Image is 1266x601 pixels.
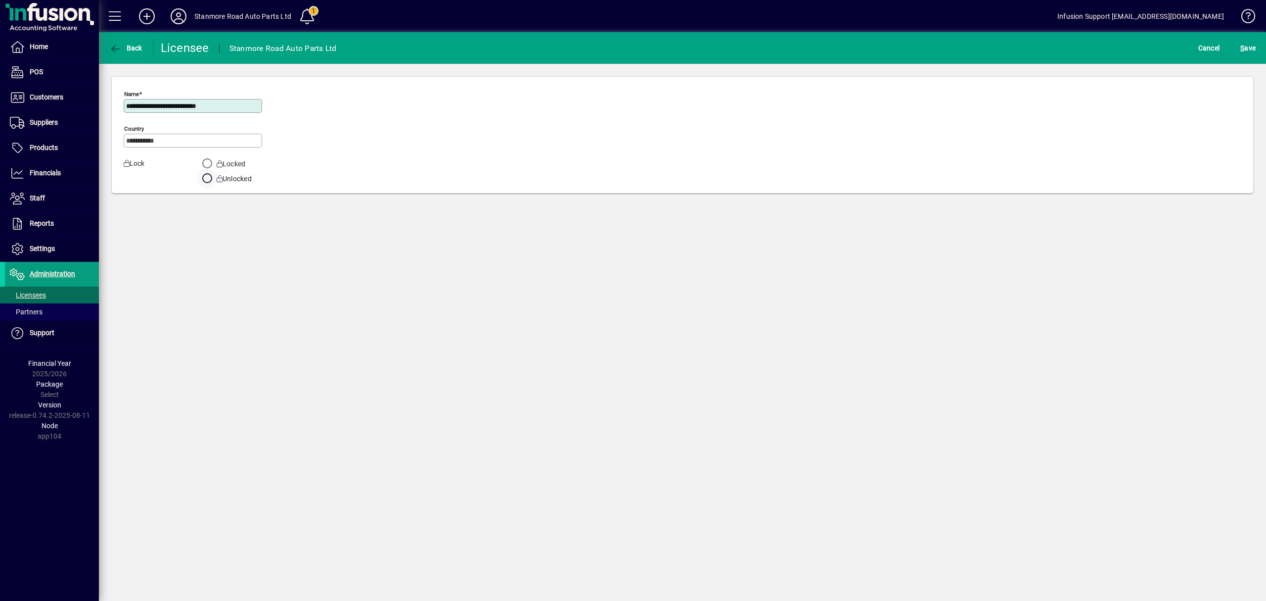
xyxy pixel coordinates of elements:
[30,270,75,278] span: Administration
[5,110,99,135] a: Suppliers
[30,219,54,227] span: Reports
[1240,44,1244,52] span: S
[1198,40,1220,56] span: Cancel
[1057,8,1224,24] div: Infusion Support [EMAIL_ADDRESS][DOMAIN_NAME]
[5,136,99,160] a: Products
[5,287,99,303] a: Licensees
[5,161,99,186] a: Financials
[5,303,99,320] a: Partners
[30,329,54,337] span: Support
[36,380,63,388] span: Package
[1196,39,1222,57] button: Cancel
[30,118,58,126] span: Suppliers
[124,91,139,98] mat-label: Name
[5,211,99,236] a: Reports
[5,60,99,85] a: POS
[30,245,55,252] span: Settings
[109,44,142,52] span: Back
[5,321,99,346] a: Support
[161,40,209,56] div: Licensee
[30,68,43,76] span: POS
[38,401,61,409] span: Version
[131,7,163,25] button: Add
[1238,39,1258,57] button: Save
[10,308,43,316] span: Partners
[163,7,194,25] button: Profile
[1234,2,1254,34] a: Knowledge Base
[194,8,291,24] div: Stanmore Road Auto Parts Ltd
[30,169,61,177] span: Financials
[30,194,45,202] span: Staff
[30,43,48,50] span: Home
[5,85,99,110] a: Customers
[5,35,99,59] a: Home
[5,186,99,211] a: Staff
[215,159,246,169] label: Locked
[42,422,58,430] span: Node
[30,93,63,101] span: Customers
[229,41,337,56] div: Stanmore Road Auto Parts Ltd
[30,144,58,151] span: Products
[215,174,252,184] label: Unlocked
[5,237,99,261] a: Settings
[124,125,144,132] mat-label: Country
[28,359,71,367] span: Financial Year
[107,39,145,57] button: Back
[99,39,153,57] app-page-header-button: Back
[10,291,46,299] span: Licensees
[116,158,180,184] label: Lock
[1240,40,1256,56] span: ave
